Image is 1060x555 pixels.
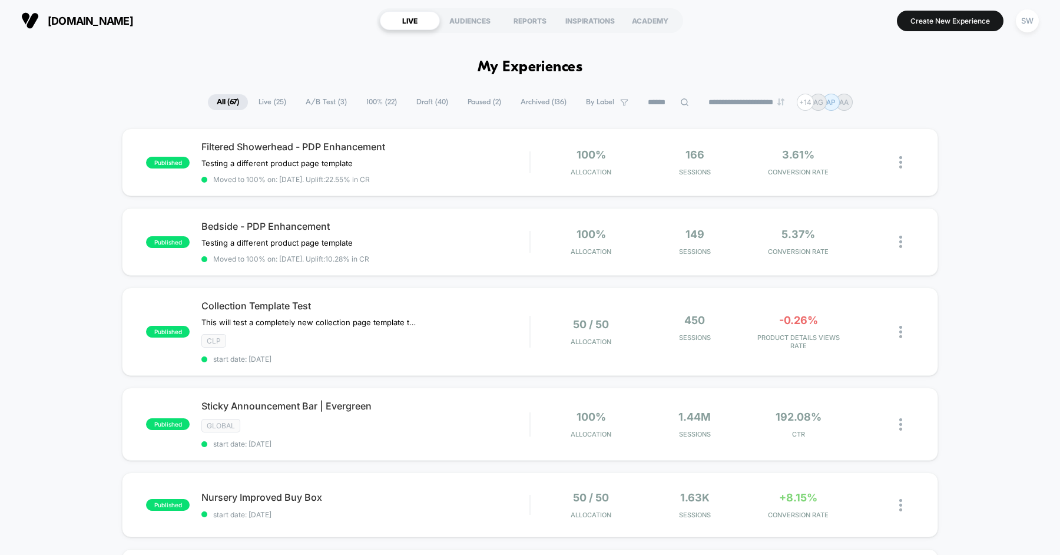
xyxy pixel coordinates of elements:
[577,228,606,240] span: 100%
[146,418,190,430] span: published
[18,11,137,30] button: [DOMAIN_NAME]
[897,11,1003,31] button: Create New Experience
[201,491,529,503] span: Nursery Improved Buy Box
[573,491,609,504] span: 50 / 50
[560,11,620,30] div: INSPIRATIONS
[586,98,614,107] span: By Label
[213,255,369,263] span: Moved to 100% on: [DATE] . Uplift: 10.28% in CR
[478,59,583,76] h1: My Experiences
[750,430,847,438] span: CTR
[646,511,744,519] span: Sessions
[779,491,817,504] span: +8.15%
[577,411,606,423] span: 100%
[779,314,818,326] span: -0.26%
[646,333,744,342] span: Sessions
[201,141,529,153] span: Filtered Showerhead - PDP Enhancement
[146,326,190,338] span: published
[201,334,226,348] span: CLP
[571,247,611,256] span: Allocation
[201,510,529,519] span: start date: [DATE]
[1016,9,1039,32] div: SW
[750,168,847,176] span: CONVERSION RATE
[899,236,902,248] img: close
[899,499,902,511] img: close
[48,15,133,27] span: [DOMAIN_NAME]
[899,156,902,169] img: close
[750,247,847,256] span: CONVERSION RATE
[146,499,190,511] span: published
[1012,9,1042,33] button: SW
[408,94,457,110] span: Draft ( 40 )
[571,430,611,438] span: Allocation
[750,333,847,350] span: PRODUCT DETAILS VIEWS RATE
[776,411,821,423] span: 192.08%
[899,326,902,338] img: close
[201,400,529,412] span: Sticky Announcement Bar | Evergreen
[440,11,500,30] div: AUDIENCES
[213,175,370,184] span: Moved to 100% on: [DATE] . Uplift: 22.55% in CR
[577,148,606,161] span: 100%
[146,157,190,169] span: published
[201,419,240,432] span: GLOBAL
[380,11,440,30] div: LIVE
[201,158,353,168] span: Testing a different product page template
[571,338,611,346] span: Allocation
[899,418,902,431] img: close
[678,411,711,423] span: 1.44M
[297,94,356,110] span: A/B Test ( 3 )
[684,314,705,326] span: 450
[826,98,836,107] p: AP
[646,430,744,438] span: Sessions
[201,440,529,448] span: start date: [DATE]
[680,491,710,504] span: 1.63k
[839,98,849,107] p: AA
[646,247,744,256] span: Sessions
[781,228,815,240] span: 5.37%
[573,318,609,331] span: 50 / 50
[357,94,406,110] span: 100% ( 22 )
[201,318,420,327] span: This will test a completely new collection page template that emphasizes the main products with l...
[201,355,529,364] span: start date: [DATE]
[813,98,823,107] p: AG
[750,511,847,519] span: CONVERSION RATE
[571,511,611,519] span: Allocation
[201,238,353,247] span: Testing a different product page template
[620,11,680,30] div: ACADEMY
[201,220,529,232] span: Bedside - PDP Enhancement
[146,236,190,248] span: published
[777,98,784,105] img: end
[201,300,529,312] span: Collection Template Test
[500,11,560,30] div: REPORTS
[21,12,39,29] img: Visually logo
[646,168,744,176] span: Sessions
[782,148,814,161] span: 3.61%
[250,94,295,110] span: Live ( 25 )
[685,148,704,161] span: 166
[571,168,611,176] span: Allocation
[685,228,704,240] span: 149
[208,94,248,110] span: All ( 67 )
[459,94,510,110] span: Paused ( 2 )
[512,94,575,110] span: Archived ( 136 )
[797,94,814,111] div: + 14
